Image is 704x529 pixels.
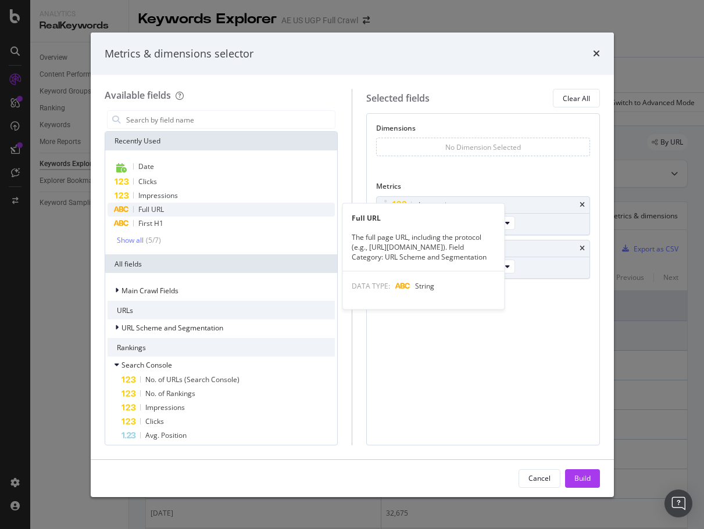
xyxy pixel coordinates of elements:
[138,177,157,186] span: Clicks
[117,236,144,244] div: Show all
[105,254,338,273] div: All fields
[664,490,692,517] div: Open Intercom Messenger
[376,181,590,196] div: Metrics
[121,286,178,296] span: Main Crawl Fields
[563,93,590,103] div: Clear All
[121,323,223,333] span: URL Scheme and Segmentation
[145,388,195,398] span: No. of Rankings
[352,281,390,291] span: DATA TYPE:
[138,204,164,214] span: Full URL
[108,301,335,319] div: URLs
[145,416,164,426] span: Clicks
[145,430,187,440] span: Avg. Position
[108,338,335,357] div: Rankings
[366,92,430,105] div: Selected fields
[553,89,600,107] button: Clear All
[528,473,551,483] div: Cancel
[580,245,585,252] div: times
[574,473,591,483] div: Build
[105,132,338,150] div: Recently Used
[419,199,458,211] div: Impressions
[121,360,172,370] span: Search Console
[138,190,178,200] span: Impressions
[580,201,585,208] div: times
[519,469,560,488] button: Cancel
[376,196,590,235] div: ImpressionstimesOn Current PeriodAll Devices
[565,469,600,488] button: Build
[105,46,253,62] div: Metrics & dimensions selector
[138,218,163,228] span: First H1
[145,375,240,384] span: No. of URLs (Search Console)
[342,213,504,222] div: Full URL
[144,235,161,245] div: ( 5 / 7 )
[342,232,504,261] div: The full page URL, including the protocol (e.g., [URL][DOMAIN_NAME]). Field Category: URL Scheme ...
[145,402,185,412] span: Impressions
[376,123,590,138] div: Dimensions
[138,161,154,171] span: Date
[125,111,335,128] input: Search by field name
[593,46,600,62] div: times
[445,142,521,152] div: No Dimension Selected
[105,89,171,102] div: Available fields
[91,33,614,497] div: modal
[415,281,434,291] span: String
